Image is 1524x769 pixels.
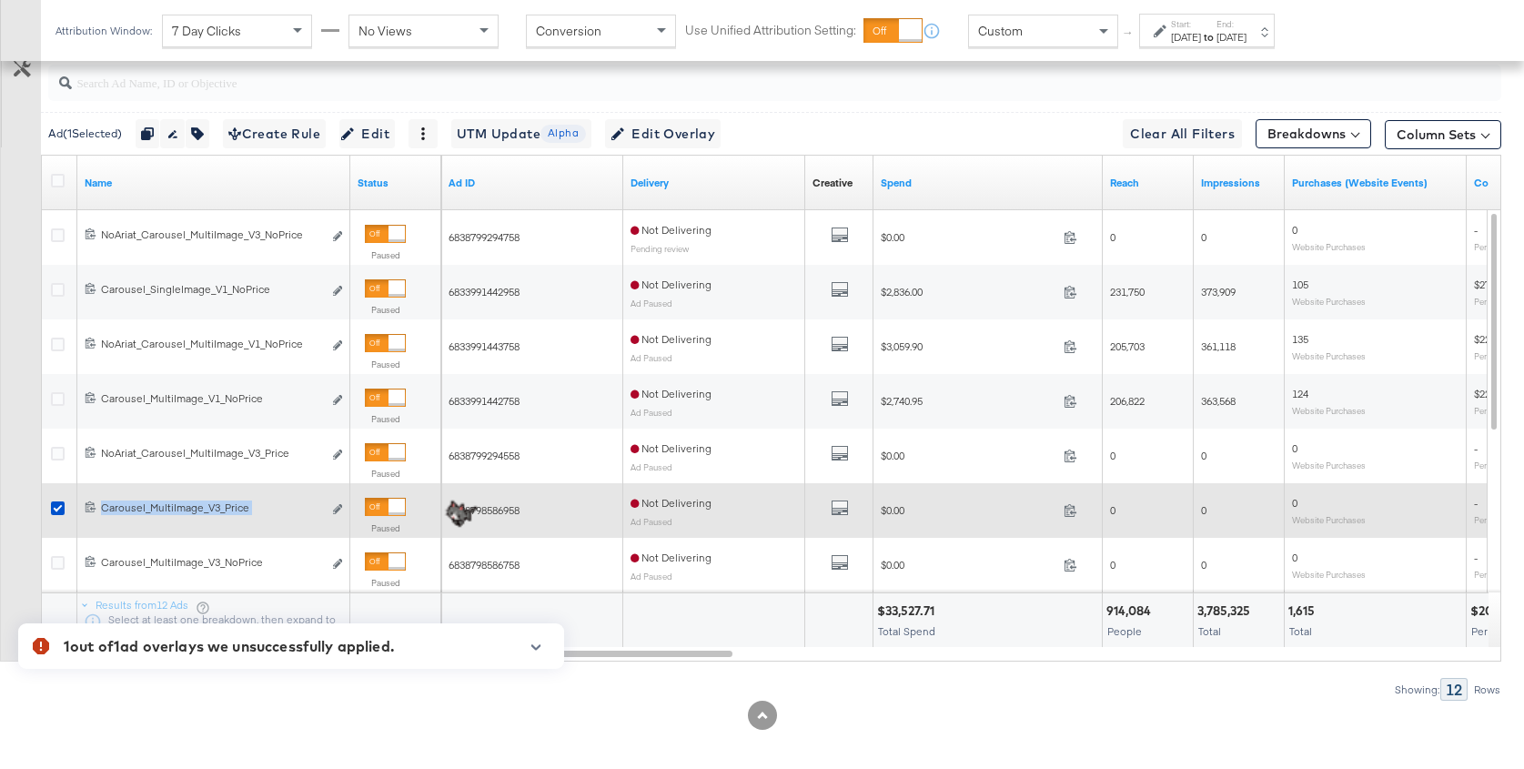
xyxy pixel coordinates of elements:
button: UTM UpdateAlpha [451,119,591,148]
label: Paused [365,522,406,534]
label: Paused [365,359,406,370]
span: 0 [1201,449,1206,462]
input: Search Ad Name, ID or Objective [72,57,1370,93]
span: - [1474,551,1478,564]
div: Carousel_MultiImage_V3_Price [101,501,322,515]
span: 0 [1292,441,1297,455]
label: Paused [365,468,406,480]
span: 105 [1292,278,1308,291]
span: Not Delivering [631,441,712,455]
sub: Website Purchases [1292,296,1366,307]
sub: Ad Paused [631,571,672,582]
span: 0 [1110,449,1115,462]
sub: Per Purchase [1474,296,1522,307]
div: 3,785,325 [1197,602,1256,620]
sub: Ad Paused [631,407,672,418]
label: Paused [365,249,406,261]
span: 373,909 [1201,285,1236,298]
span: Not Delivering [631,278,712,291]
span: Not Delivering [631,496,712,510]
img: JO828CgA1gPtxW8bqKvlkgAQIjZrrW+jHbAPCs1ZHRqS+N+NT+hPHPiNoLunVwQDwODAv3DgCzZexiFBwGrVAAAAAElFTkSuQmCC [437,492,482,538]
span: 0 [1110,503,1115,517]
div: Showing: [1394,683,1440,696]
span: Not Delivering [631,387,712,400]
a: Reflects the ability of your Ad to achieve delivery. [631,176,798,190]
span: $3,059.90 [881,339,1056,353]
span: 6833991443758 [449,339,520,353]
sub: Per Purchase [1474,405,1522,416]
div: Attribution Window: [55,25,153,37]
div: NoAriat_Carousel_MultiImage_V3_Price [101,446,322,460]
sub: Website Purchases [1292,241,1366,252]
span: Total Spend [878,624,935,638]
span: Per Action [1471,624,1521,638]
button: Column Sets [1385,120,1501,149]
div: $20.76 [1470,602,1516,620]
span: Total [1198,624,1221,638]
span: 231,750 [1110,285,1145,298]
strong: to [1201,30,1216,44]
span: 0 [1292,496,1297,510]
span: Not Delivering [631,332,712,346]
div: Carousel_MultiImage_V3_NoPrice [101,555,322,570]
div: $33,527.71 [877,602,940,620]
span: $0.00 [881,230,1056,244]
span: 0 [1201,230,1206,244]
a: Shows the current state of your Ad. [358,176,434,190]
sub: Website Purchases [1292,514,1366,525]
div: Creative [812,176,853,190]
sub: Website Purchases [1292,350,1366,361]
button: Clear All Filters [1123,119,1242,148]
div: [DATE] [1171,30,1201,45]
a: Ad Name. [85,176,343,190]
span: 361,118 [1201,339,1236,353]
span: 205,703 [1110,339,1145,353]
span: - [1474,496,1478,510]
span: - [1474,223,1478,237]
sub: Website Purchases [1292,460,1366,471]
sub: Website Purchases [1292,405,1366,416]
sub: Per Purchase [1474,514,1522,525]
span: Conversion [536,23,601,39]
span: $22.10 [1474,387,1503,400]
label: Paused [365,304,406,316]
span: People [1107,624,1142,638]
span: ↑ [1120,31,1137,37]
span: $27.01 [1474,278,1503,291]
button: Breakdowns [1256,119,1371,148]
sub: Ad Paused [631,298,672,309]
sub: Per Purchase [1474,460,1522,471]
span: Not Delivering [631,551,712,564]
span: $0.00 [881,503,1056,517]
span: 206,822 [1110,394,1145,408]
a: The total amount spent to date. [881,176,1095,190]
span: 0 [1292,551,1297,564]
label: Start: [1171,18,1201,30]
sub: Per Purchase [1474,241,1522,252]
div: 914,084 [1106,602,1156,620]
span: 363,568 [1201,394,1236,408]
div: [DATE] [1216,30,1246,45]
a: Your Ad ID. [449,176,616,190]
span: 6838799294758 [449,230,520,244]
span: $0.00 [881,558,1056,572]
a: The number of times your ad was served. On mobile apps an ad is counted as served the first time ... [1201,176,1277,190]
span: 6833991442758 [449,394,520,408]
button: Edit Overlay [605,119,721,148]
sub: Pending review [631,243,689,254]
span: Custom [978,23,1023,39]
span: - [1474,441,1478,455]
div: Carousel_SingleImage_V1_NoPrice [101,282,322,297]
span: $0.00 [881,449,1056,462]
span: 6833991442958 [449,285,520,298]
span: 0 [1201,503,1206,517]
span: Create Rule [228,123,320,146]
span: Alpha [540,125,586,142]
label: Paused [365,577,406,589]
a: Shows the creative associated with your ad. [812,176,853,190]
sub: Website Purchases [1292,569,1366,580]
label: Paused [365,413,406,425]
span: Edit [345,123,389,146]
span: Edit Overlay [611,123,715,146]
div: 1,615 [1288,602,1320,620]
